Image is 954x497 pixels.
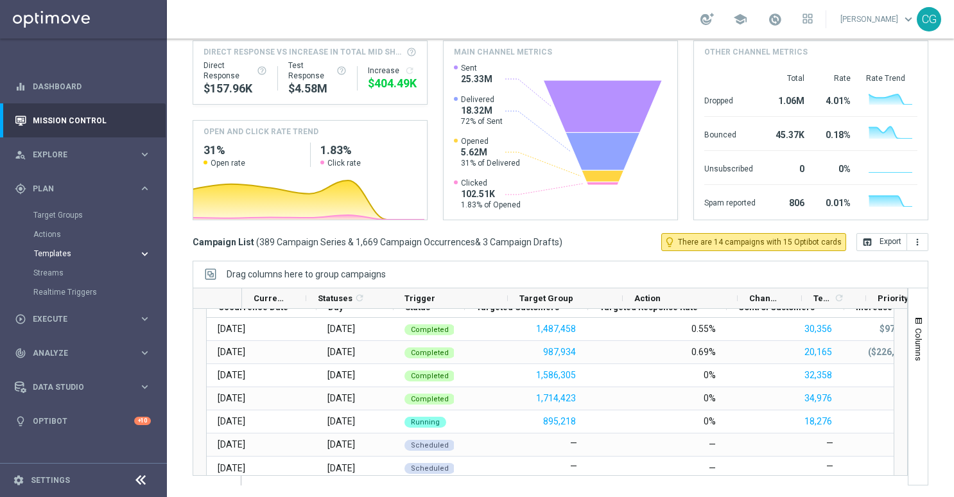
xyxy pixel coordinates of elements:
[14,150,152,160] div: person_search Explore keyboard_arrow_right
[327,392,355,404] div: Thursday
[33,103,151,137] a: Mission Control
[820,73,851,83] div: Rate
[912,237,923,247] i: more_vert
[704,392,716,404] div: 0%
[404,439,455,451] colored-tag: Scheduled
[15,149,139,161] div: Explore
[570,460,577,472] label: —
[704,89,756,110] div: Dropped
[139,347,151,359] i: keyboard_arrow_right
[33,205,166,225] div: Target Groups
[204,81,267,96] div: $157,961
[519,293,573,303] span: Target Group
[227,269,386,279] span: Drag columns here to group campaigns
[33,229,134,240] a: Actions
[704,191,756,212] div: Spam reported
[14,382,152,392] button: Data Studio keyboard_arrow_right
[15,347,26,359] i: track_changes
[256,236,259,248] span: (
[14,416,152,426] div: lightbulb Optibot +10
[211,158,245,168] span: Open rate
[826,437,833,449] label: —
[204,46,403,58] span: Direct Response VS Increase In Total Mid Shipment Dotcom Transaction Amount
[15,313,139,325] div: Execute
[404,369,455,381] colored-tag: Completed
[411,464,449,473] span: Scheduled
[218,415,245,427] div: 29 Aug 2025
[771,89,804,110] div: 1.06M
[327,323,355,335] div: Monday
[15,81,26,92] i: equalizer
[907,233,928,251] button: more_vert
[134,417,151,425] div: +10
[691,323,716,335] div: 0.55%
[218,323,245,335] div: 25 Aug 2025
[404,346,455,358] colored-tag: Completed
[461,94,503,105] span: Delivered
[461,146,520,158] span: 5.62M
[227,269,386,279] div: Row Groups
[14,184,152,194] div: gps_fixed Plan keyboard_arrow_right
[771,73,804,83] div: Total
[749,293,780,303] span: Channel
[139,313,151,325] i: keyboard_arrow_right
[368,65,417,76] div: Increase
[14,314,152,324] button: play_circle_outline Execute keyboard_arrow_right
[803,367,833,383] button: 32,358
[411,441,449,449] span: Scheduled
[914,328,924,361] span: Columns
[14,348,152,358] div: track_changes Analyze keyboard_arrow_right
[634,293,661,303] span: Action
[704,46,808,58] h4: Other channel metrics
[15,347,139,359] div: Analyze
[461,158,520,168] span: 31% of Delivered
[218,462,245,474] div: 31 Aug 2025
[204,60,267,81] div: Direct Response
[678,236,842,248] span: There are 14 campaigns with 15 Optibot cards
[880,323,913,335] p: $97,791
[34,250,139,257] div: Templates
[771,123,804,144] div: 45.37K
[33,210,134,220] a: Target Groups
[327,346,355,358] div: Tuesday
[803,321,833,337] button: 30,356
[218,439,245,450] div: 30 Aug 2025
[218,369,245,381] div: 27 Aug 2025
[15,313,26,325] i: play_circle_outline
[803,414,833,430] button: 18,276
[15,415,26,427] i: lightbulb
[33,69,151,103] a: Dashboard
[327,415,355,427] div: Friday
[33,349,139,357] span: Analyze
[709,439,716,450] div: —
[826,460,833,472] label: —
[404,293,435,303] span: Trigger
[218,346,245,358] div: 26 Aug 2025
[33,283,166,302] div: Realtime Triggers
[33,244,166,263] div: Templates
[771,191,804,212] div: 806
[559,236,562,248] span: )
[254,293,284,303] span: Current Status
[661,233,846,251] button: lightbulb_outline There are 14 campaigns with 15 Optibot cards
[542,344,577,360] button: 987,934
[14,82,152,92] div: equalizer Dashboard
[15,183,26,195] i: gps_fixed
[139,182,151,195] i: keyboard_arrow_right
[820,89,851,110] div: 4.01%
[15,404,151,438] div: Optibot
[704,369,716,381] div: 0%
[691,346,716,358] div: 0.69%
[866,73,917,83] div: Rate Trend
[259,236,475,248] span: 389 Campaign Series & 1,669 Campaign Occurrences
[33,248,152,259] button: Templates keyboard_arrow_right
[15,69,151,103] div: Dashboard
[411,395,449,403] span: Completed
[803,390,833,406] button: 34,976
[461,105,503,116] span: 18.32M
[327,439,355,450] div: Saturday
[570,437,577,449] label: —
[288,81,347,96] div: $4,581,996
[461,188,521,200] span: 102.51K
